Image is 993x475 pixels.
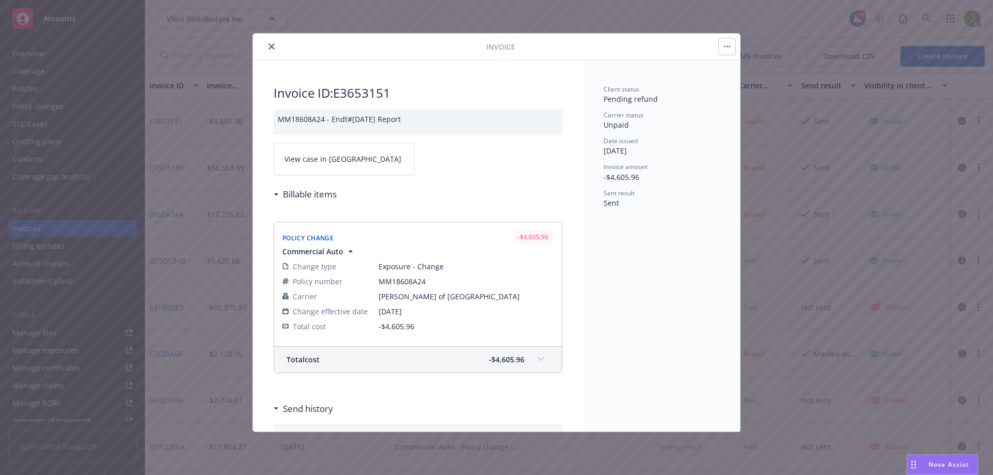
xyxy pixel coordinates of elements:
span: Carrier [293,291,317,302]
span: [DATE] [604,146,627,156]
h3: Send history [283,402,333,416]
span: Invoice amount [604,162,648,171]
a: View case in [GEOGRAPHIC_DATA] [274,143,415,175]
div: Drag to move [907,455,920,474]
span: View case in [GEOGRAPHIC_DATA] [284,154,401,164]
div: Billable items [274,188,337,201]
span: Policy number [293,276,342,287]
button: close [265,40,278,53]
span: Commercial Auto [282,246,343,257]
span: [DATE] [379,306,553,317]
span: Invoice [486,41,515,52]
button: Nova Assist [907,454,978,475]
h2: Invoice ID: E3653151 [274,85,562,101]
div: -$4,605.96 [513,231,553,243]
h3: Billable items [283,188,337,201]
span: Pending refund [604,94,658,104]
span: Sent [604,198,619,208]
button: Commercial Auto [282,246,356,257]
span: Total cost [293,321,326,332]
span: [PERSON_NAME] of [GEOGRAPHIC_DATA] [379,291,553,302]
span: -$4,605.96 [604,172,639,182]
span: Policy Change [282,234,334,242]
span: -$4,605.96 [379,321,414,331]
span: Change type [293,261,336,272]
span: Exposure - Change [379,261,553,272]
span: Unpaid [604,120,629,130]
span: Date issued [604,136,638,145]
span: Client status [604,85,639,94]
div: Totalcost-$4,605.96 [274,347,562,373]
div: Send history [274,402,333,416]
span: Carrier status [604,111,643,119]
span: -$4,605.96 [489,354,524,365]
span: Total cost [287,354,320,365]
span: Nova Assist [928,460,969,469]
span: Change effective date [293,306,368,317]
span: MM18608A24 [379,276,553,287]
span: Sent result [604,189,635,197]
div: MM18608A24 - Endt#[DATE] Report [274,110,562,134]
